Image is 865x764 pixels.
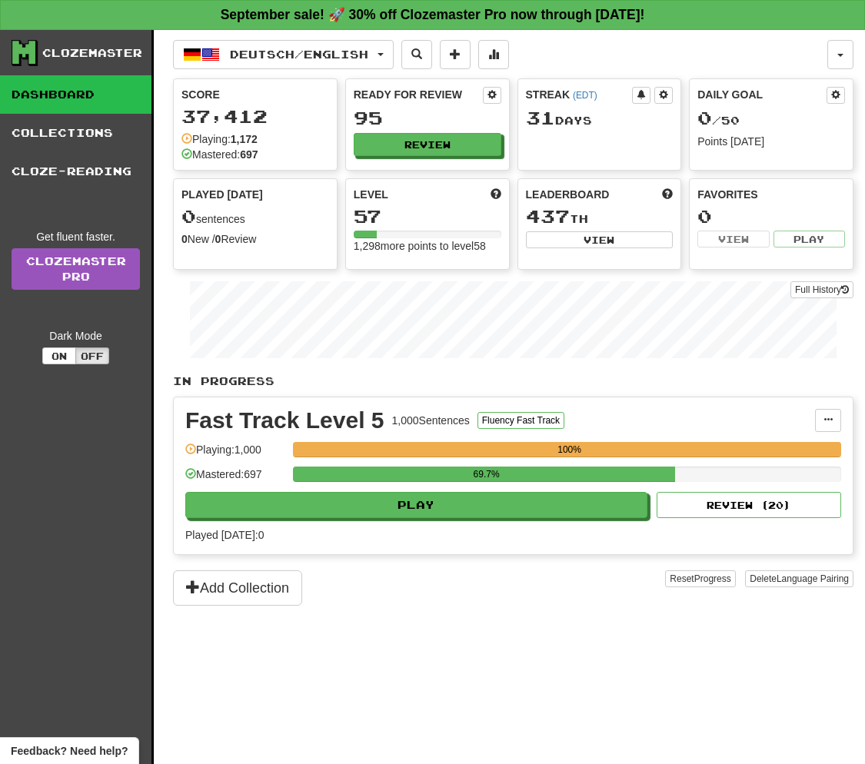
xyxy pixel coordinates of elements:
div: Points [DATE] [697,134,845,149]
span: This week in points, UTC [662,187,673,202]
span: Leaderboard [526,187,610,202]
div: New / Review [181,231,329,247]
button: Play [774,231,845,247]
span: Played [DATE] [181,187,263,202]
span: Deutsch / English [230,48,368,61]
button: Search sentences [401,40,432,69]
button: Play [185,492,647,518]
button: Review [354,133,501,156]
strong: 0 [181,233,188,245]
div: Dark Mode [12,328,140,344]
button: Fluency Fast Track [477,412,564,429]
div: 37,412 [181,107,329,126]
div: Mastered: 697 [185,467,285,492]
a: (EDT) [573,90,597,101]
button: Add sentence to collection [440,40,471,69]
div: Clozemaster [42,45,142,61]
span: 0 [697,107,712,128]
span: Score more points to level up [491,187,501,202]
button: View [526,231,674,248]
span: / 50 [697,114,740,127]
span: 437 [526,205,570,227]
strong: 697 [240,148,258,161]
div: Fast Track Level 5 [185,409,384,432]
span: 0 [181,205,196,227]
button: View [697,231,769,247]
span: Open feedback widget [11,743,128,759]
p: In Progress [173,374,853,389]
div: 100% [298,442,841,457]
button: On [42,347,76,364]
div: Day s [526,108,674,128]
div: 95 [354,108,501,128]
div: 57 [354,207,501,226]
div: 69.7% [298,467,675,482]
button: Off [75,347,109,364]
div: 0 [697,207,845,226]
strong: September sale! 🚀 30% off Clozemaster Pro now through [DATE]! [221,7,645,22]
strong: 1,172 [231,133,258,145]
div: Favorites [697,187,845,202]
button: More stats [478,40,509,69]
button: Full History [790,281,853,298]
button: Deutsch/English [173,40,394,69]
button: DeleteLanguage Pairing [745,570,853,587]
div: Score [181,87,329,102]
div: Playing: [181,131,258,147]
div: Daily Goal [697,87,827,104]
span: 31 [526,107,555,128]
span: Played [DATE]: 0 [185,529,264,541]
div: 1,298 more points to level 58 [354,238,501,254]
span: Language Pairing [777,573,849,584]
div: Playing: 1,000 [185,442,285,467]
button: Add Collection [173,570,302,606]
strong: 0 [215,233,221,245]
a: ClozemasterPro [12,248,140,290]
div: 1,000 Sentences [392,413,470,428]
span: Progress [694,573,731,584]
div: Ready for Review [354,87,483,102]
button: ResetProgress [665,570,735,587]
span: Level [354,187,388,202]
button: Review (20) [657,492,841,518]
div: th [526,207,674,227]
div: Get fluent faster. [12,229,140,244]
div: Mastered: [181,147,258,162]
div: Streak [526,87,633,102]
div: sentences [181,207,329,227]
